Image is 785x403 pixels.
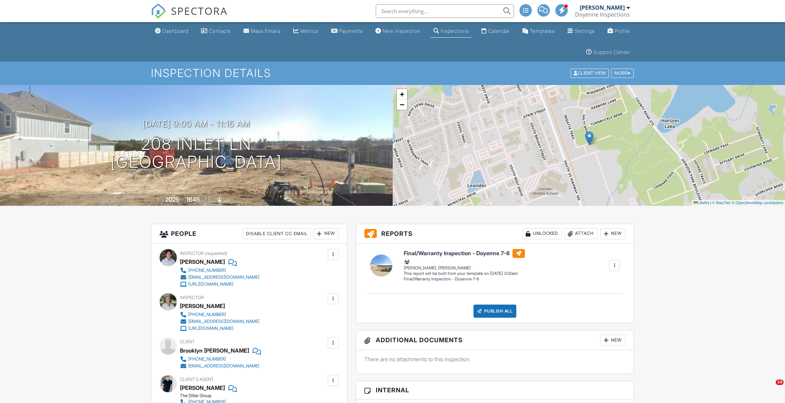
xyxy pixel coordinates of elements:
a: Metrics [290,25,321,38]
h3: Reports [356,224,634,244]
div: Profile [615,28,630,34]
a: Support Center [583,46,633,59]
a: [EMAIL_ADDRESS][DOMAIN_NAME] [180,363,259,370]
span: Inspector [180,295,204,300]
img: Marker [585,131,594,145]
a: [EMAIL_ADDRESS][DOMAIN_NAME] [180,274,259,281]
a: Company Profile [605,25,633,38]
div: The Dillar Group [180,393,265,399]
a: Client View [570,70,611,75]
div: 2025 [165,196,180,203]
div: Doyenne Inspections [575,11,630,18]
iframe: Intercom live chat [762,380,778,396]
div: Disable Client CC Email [243,228,311,239]
div: New [600,228,625,239]
div: [PERSON_NAME] [180,257,225,267]
a: [PHONE_NUMBER] [180,311,259,318]
div: New [600,335,625,346]
div: Attach [564,228,597,239]
div: New [314,228,339,239]
span: (requested) [205,251,227,256]
div: [PERSON_NAME], [PERSON_NAME] [404,258,525,271]
div: Mass Emails [251,28,281,34]
div: Templates [530,28,555,34]
div: This report will be built from your template on [DATE] 3:00am [404,271,525,276]
a: Dashboard [152,25,191,38]
div: Final/Warranty Inspection - Doyenne 7-6 [404,276,525,282]
span: + [400,90,404,98]
div: Settings [575,28,595,34]
p: There are no attachments to this inspection. [364,355,626,363]
span: Client [180,339,195,344]
a: Inspections [431,25,472,38]
a: [URL][DOMAIN_NAME] [180,325,259,332]
div: Calendar [488,28,510,34]
span: slab [223,198,231,203]
div: More [611,69,634,78]
span: Built [156,198,164,203]
span: SPECTORA [171,3,228,18]
input: Search everything... [376,4,514,18]
h6: Final/Warranty Inspection - Doyenne 7-6 [404,249,525,258]
a: Leaflet [693,201,709,205]
a: Mass Emails [241,25,284,38]
a: © OpenStreetMap contributors [732,201,783,205]
div: [PERSON_NAME] [580,4,625,11]
div: Brooklyn [PERSON_NAME] [180,345,249,356]
span: 10 [776,380,784,385]
h3: [DATE] 9:00 am - 11:15 am [143,119,250,128]
div: [URL][DOMAIN_NAME] [188,281,233,287]
a: [PERSON_NAME] [180,383,225,393]
a: Templates [520,25,558,38]
div: Payments [339,28,363,34]
span: Inspector [180,251,204,256]
h3: Additional Documents [356,330,634,350]
h1: 208 Inlet Ln [GEOGRAPHIC_DATA] [111,135,282,172]
h3: People [151,224,347,244]
span: Client's Agent [180,377,214,382]
h3: Internal [356,381,634,399]
a: SPECTORA [151,9,228,24]
div: Publish All [473,305,517,318]
a: Zoom in [397,89,407,99]
div: Metrics [300,28,318,34]
a: [EMAIL_ADDRESS][DOMAIN_NAME] [180,318,259,325]
div: [PERSON_NAME] [180,301,225,311]
a: [URL][DOMAIN_NAME] [180,281,259,288]
div: [EMAIL_ADDRESS][DOMAIN_NAME] [188,319,259,324]
a: Calendar [479,25,513,38]
a: © MapTiler [712,201,731,205]
div: Inspections [441,28,469,34]
div: Support Center [593,49,630,55]
a: Contacts [198,25,233,38]
div: [EMAIL_ADDRESS][DOMAIN_NAME] [188,363,259,369]
div: [PHONE_NUMBER] [188,356,226,362]
a: Settings [565,25,597,38]
img: The Best Home Inspection Software - Spectora [151,3,166,19]
a: [PHONE_NUMBER] [180,356,259,363]
div: [URL][DOMAIN_NAME] [188,326,233,331]
h1: Inspection Details [151,67,634,79]
div: 1645 [186,196,200,203]
span: − [400,100,404,109]
a: Zoom out [397,99,407,110]
div: Unlocked [522,228,562,239]
div: [EMAIL_ADDRESS][DOMAIN_NAME] [188,275,259,280]
span: sq. ft. [201,198,211,203]
div: New Inspection [383,28,421,34]
span: | [710,201,711,205]
div: Dashboard [162,28,189,34]
div: [PHONE_NUMBER] [188,312,226,317]
div: Contacts [209,28,231,34]
div: [PHONE_NUMBER] [188,268,226,273]
a: New Inspection [373,25,423,38]
div: Client View [571,69,609,78]
a: Payments [328,25,366,38]
a: [PHONE_NUMBER] [180,267,259,274]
